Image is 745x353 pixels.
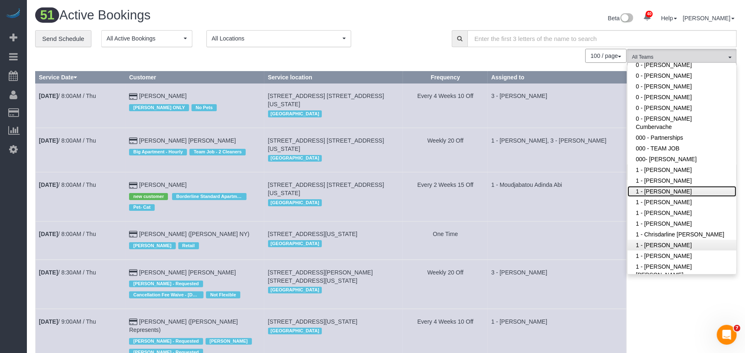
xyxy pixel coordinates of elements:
button: 100 / page [585,49,627,63]
nav: Pagination navigation [586,49,627,63]
span: 51 [35,7,59,23]
td: Assigned to [488,83,626,128]
div: Location [268,153,400,164]
span: 40 [646,11,653,17]
a: 1 - [PERSON_NAME] [628,197,736,208]
span: [GEOGRAPHIC_DATA] [268,287,322,293]
span: Team Job - 2 Cleaners [189,149,246,155]
i: Credit Card Payment [129,231,137,237]
a: 1 - [PERSON_NAME] [628,208,736,218]
button: All Teams [627,49,737,66]
a: 0 - [PERSON_NAME] [628,103,736,113]
a: [DATE]/ 9:00AM / Thu [39,318,96,325]
i: Credit Card Payment [129,319,137,325]
a: 1 - [PERSON_NAME] [628,218,736,229]
span: [PERSON_NAME] [206,338,252,345]
td: Assigned to [488,260,626,309]
div: Location [268,197,400,208]
span: All Locations [212,34,340,43]
b: [DATE] [39,269,58,276]
td: Service location [264,222,403,260]
td: Schedule date [36,172,126,222]
td: Schedule date [36,128,126,172]
td: Assigned to [488,222,626,260]
span: [GEOGRAPHIC_DATA] [268,328,322,334]
a: [PERSON_NAME] [PERSON_NAME] [139,137,236,144]
span: [STREET_ADDRESS] [STREET_ADDRESS][US_STATE] [268,137,384,152]
span: Retail [178,242,199,249]
div: Location [268,108,400,119]
td: Assigned to [488,172,626,222]
td: Customer [126,83,264,128]
td: Schedule date [36,222,126,260]
span: [PERSON_NAME] [129,242,175,249]
a: 000 - TEAM JOB [628,143,736,154]
a: 1 - [PERSON_NAME] [628,175,736,186]
i: Credit Card Payment [129,94,137,100]
a: [DATE]/ 8:00AM / Thu [39,231,96,237]
span: Big Apartment - Hourly [129,149,187,155]
iframe: Intercom live chat [717,325,737,345]
span: All Active Bookings [107,34,182,43]
b: [DATE] [39,93,58,99]
span: [STREET_ADDRESS][PERSON_NAME] [STREET_ADDRESS][US_STATE] [268,269,373,284]
td: Schedule date [36,83,126,128]
span: Cancellation Fee Waive - [DATE] [129,291,204,298]
button: All Active Bookings [101,30,192,47]
td: Frequency [403,83,488,128]
span: Not Flexible [206,291,240,298]
th: Frequency [403,72,488,83]
a: [PERSON_NAME] [PERSON_NAME] [139,269,236,276]
span: [PERSON_NAME] - Requested [129,281,203,287]
a: [DATE]/ 8:00AM / Thu [39,93,96,99]
a: 000- [PERSON_NAME] [628,154,736,165]
a: [PERSON_NAME] [139,181,187,188]
ol: All Teams [627,49,737,62]
a: 0 - [PERSON_NAME] [628,70,736,81]
a: 1 - [PERSON_NAME] [628,240,736,250]
i: Credit Card Payment [129,183,137,188]
td: Customer [126,128,264,172]
span: [GEOGRAPHIC_DATA] [268,240,322,247]
b: [DATE] [39,318,58,325]
a: [DATE]/ 8:30AM / Thu [39,269,96,276]
span: [STREET_ADDRESS][US_STATE] [268,231,358,237]
span: Borderline Standard Apartment [172,193,247,200]
span: No Pets [192,104,217,111]
a: Send Schedule [35,30,91,48]
a: 1 - [PERSON_NAME] [628,186,736,197]
td: Assigned to [488,128,626,172]
button: All Locations [206,30,351,47]
span: Pet- Cat [129,204,155,211]
div: Location [268,326,400,336]
a: [PERSON_NAME] [139,93,187,99]
input: Enter the first 3 letters of the name to search [467,30,737,47]
td: Service location [264,128,403,172]
a: 1 - Chrisdarline [PERSON_NAME] [628,229,736,240]
td: Customer [126,172,264,222]
td: Customer [126,222,264,260]
th: Service location [264,72,403,83]
span: [GEOGRAPHIC_DATA] [268,110,322,117]
a: 1 - [PERSON_NAME] [628,165,736,175]
td: Frequency [403,128,488,172]
a: 0 - [PERSON_NAME] [628,60,736,70]
img: Automaid Logo [5,8,22,20]
i: Credit Card Payment [129,138,137,144]
span: 7 [734,325,740,332]
a: 1 - [PERSON_NAME] [PERSON_NAME] [628,261,736,280]
b: [DATE] [39,137,58,144]
th: Service Date [36,72,126,83]
span: [GEOGRAPHIC_DATA] [268,155,322,162]
span: new customer [129,193,168,200]
a: Beta [608,15,634,21]
i: Credit Card Payment [129,270,137,276]
a: [DATE]/ 8:00AM / Thu [39,181,96,188]
a: 0 - [PERSON_NAME] Cumbervache [628,113,736,132]
img: New interface [620,13,633,24]
td: Schedule date [36,260,126,309]
a: 0 - [PERSON_NAME] [628,81,736,92]
b: [DATE] [39,231,58,237]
